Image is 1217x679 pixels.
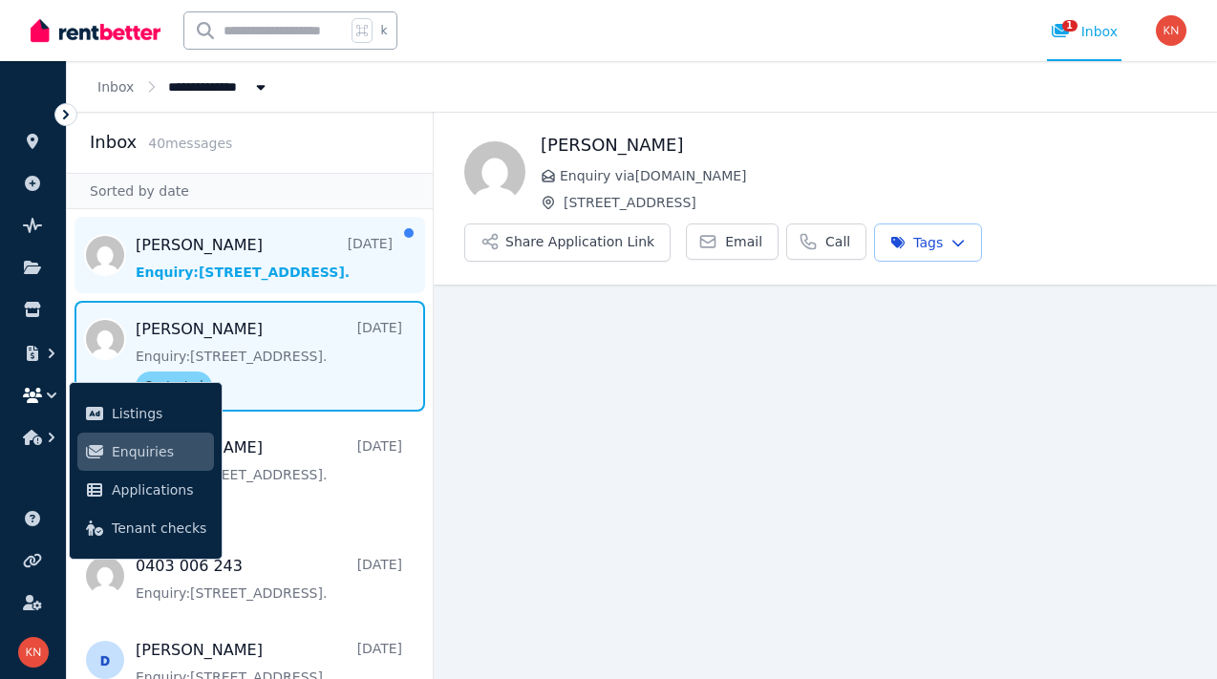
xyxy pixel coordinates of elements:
[686,223,779,260] a: Email
[560,166,1186,185] span: Enquiry via [DOMAIN_NAME]
[67,173,433,209] div: Sorted by date
[67,61,301,112] nav: Breadcrumb
[112,478,206,501] span: Applications
[464,141,525,202] img: Stephen
[77,433,214,471] a: Enquiries
[1156,15,1186,46] img: Karin Nyeholt
[77,509,214,547] a: Tenant checks
[786,223,866,260] a: Call
[890,233,943,252] span: Tags
[31,16,160,45] img: RentBetter
[1062,20,1078,32] span: 1
[564,193,1186,212] span: [STREET_ADDRESS]
[874,223,982,262] button: Tags
[148,136,232,151] span: 40 message s
[112,402,206,425] span: Listings
[380,23,387,38] span: k
[541,132,1186,159] h1: [PERSON_NAME]
[136,436,402,519] a: [PERSON_NAME][DATE]Enquiry:[STREET_ADDRESS].Contacted
[464,223,671,262] button: Share Application Link
[77,394,214,433] a: Listings
[97,79,134,95] a: Inbox
[18,637,49,668] img: Karin Nyeholt
[90,129,137,156] h2: Inbox
[136,555,402,603] a: 0403 006 243[DATE]Enquiry:[STREET_ADDRESS].
[136,234,393,282] a: [PERSON_NAME][DATE]Enquiry:[STREET_ADDRESS].
[725,232,762,251] span: Email
[1051,22,1118,41] div: Inbox
[112,517,206,540] span: Tenant checks
[77,471,214,509] a: Applications
[825,232,850,251] span: Call
[112,440,206,463] span: Enquiries
[136,318,402,400] a: [PERSON_NAME][DATE]Enquiry:[STREET_ADDRESS].Contacted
